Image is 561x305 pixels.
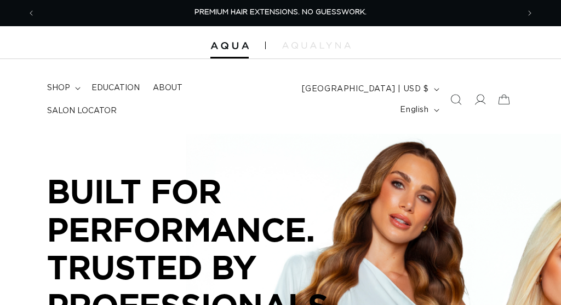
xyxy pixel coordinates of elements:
span: [GEOGRAPHIC_DATA] | USD $ [302,84,429,95]
img: aqualyna.com [282,42,351,49]
img: Aqua Hair Extensions [210,42,249,50]
span: PREMIUM HAIR EXTENSIONS. NO GUESSWORK. [194,9,367,16]
span: shop [47,83,70,93]
button: Previous announcement [19,3,43,24]
span: English [400,104,428,116]
a: Salon Locator [41,99,123,122]
button: English [393,99,443,120]
a: About [146,77,189,99]
summary: Search [444,87,468,112]
button: [GEOGRAPHIC_DATA] | USD $ [295,79,444,99]
summary: shop [41,77,85,99]
span: About [153,83,182,93]
button: Next announcement [518,3,542,24]
span: Education [91,83,140,93]
a: Education [85,77,146,99]
span: Salon Locator [47,106,117,116]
